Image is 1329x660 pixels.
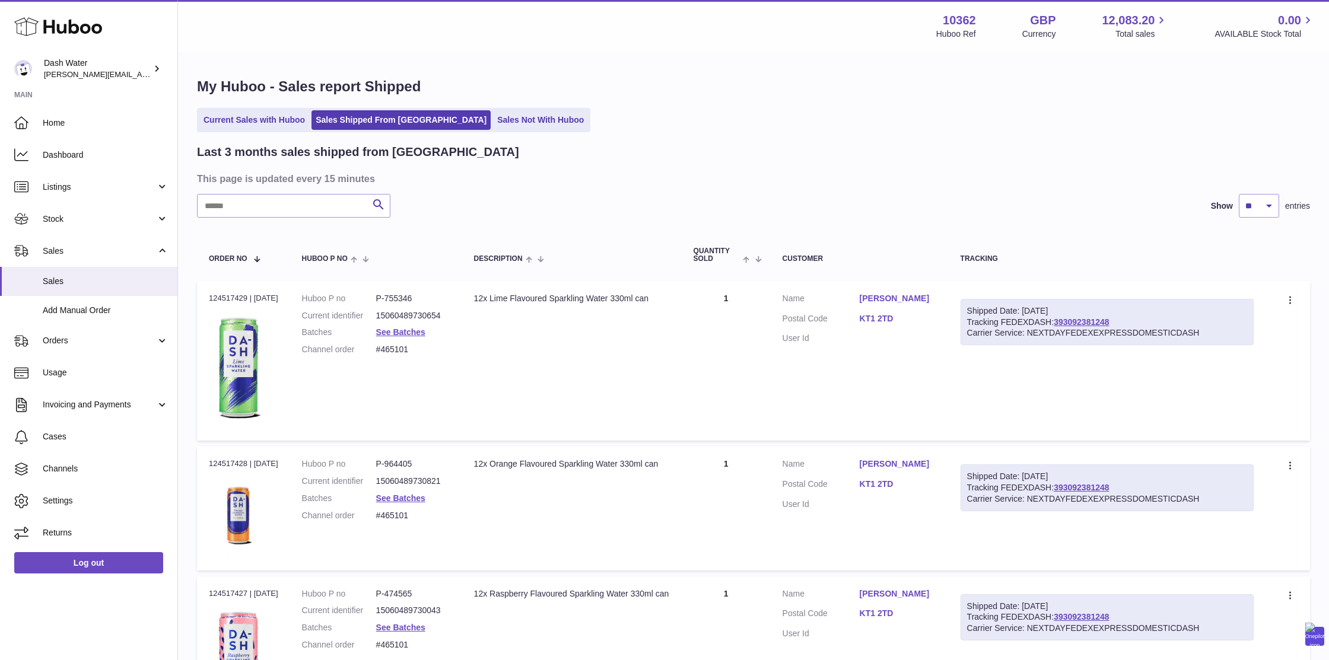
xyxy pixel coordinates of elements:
[1054,612,1109,621] a: 393092381248
[376,623,425,632] a: See Batches
[376,293,450,304] dd: P-755346
[1030,12,1055,28] strong: GBP
[694,247,740,263] span: Quantity Sold
[43,181,156,193] span: Listings
[209,307,268,426] img: 103621706197473.png
[1022,28,1056,40] div: Currency
[43,527,168,538] span: Returns
[376,344,450,355] dd: #465101
[860,293,937,304] a: [PERSON_NAME]
[783,333,860,344] dt: User Id
[860,479,937,490] a: KT1 2TD
[302,588,376,600] dt: Huboo P no
[302,344,376,355] dt: Channel order
[860,313,937,324] a: KT1 2TD
[302,476,376,487] dt: Current identifier
[302,327,376,338] dt: Batches
[493,110,588,130] a: Sales Not With Huboo
[376,510,450,521] dd: #465101
[967,305,1247,317] div: Shipped Date: [DATE]
[302,605,376,616] dt: Current identifier
[14,552,163,573] a: Log out
[209,473,268,556] img: 103621724231664.png
[44,69,238,79] span: [PERSON_NAME][EMAIL_ADDRESS][DOMAIN_NAME]
[376,327,425,337] a: See Batches
[967,327,1247,339] div: Carrier Service: NEXTDAYFEDEXEXPRESSDOMESTICDASH
[1054,483,1109,492] a: 393092381248
[199,110,309,130] a: Current Sales with Huboo
[783,313,860,327] dt: Postal Code
[1211,200,1233,212] label: Show
[1285,200,1310,212] span: entries
[43,149,168,161] span: Dashboard
[474,588,670,600] div: 12x Raspberry Flavoured Sparkling Water 330ml can
[783,479,860,493] dt: Postal Code
[376,639,450,651] dd: #465101
[209,293,278,304] div: 124517429 | [DATE]
[376,588,450,600] dd: P-474565
[1102,12,1155,28] span: 12,083.20
[961,299,1254,346] div: Tracking FEDEXDASH:
[43,335,156,346] span: Orders
[14,60,32,78] img: james@dash-water.com
[197,77,1310,96] h1: My Huboo - Sales report Shipped
[967,471,1247,482] div: Shipped Date: [DATE]
[209,458,278,469] div: 124517428 | [DATE]
[860,458,937,470] a: [PERSON_NAME]
[302,639,376,651] dt: Channel order
[1115,28,1168,40] span: Total sales
[302,458,376,470] dt: Huboo P no
[967,601,1247,612] div: Shipped Date: [DATE]
[209,588,278,599] div: 124517427 | [DATE]
[43,305,168,316] span: Add Manual Order
[783,293,860,307] dt: Name
[1102,12,1168,40] a: 12,083.20 Total sales
[860,588,937,600] a: [PERSON_NAME]
[1214,28,1315,40] span: AVAILABLE Stock Total
[209,255,247,263] span: Order No
[682,281,771,441] td: 1
[302,255,348,263] span: Huboo P no
[376,310,450,321] dd: 15060489730654
[302,310,376,321] dt: Current identifier
[860,608,937,619] a: KT1 2TD
[943,12,976,28] strong: 10362
[43,276,168,287] span: Sales
[302,493,376,504] dt: Batches
[682,447,771,570] td: 1
[302,622,376,633] dt: Batches
[43,117,168,129] span: Home
[197,172,1307,185] h3: This page is updated every 15 minutes
[474,293,670,304] div: 12x Lime Flavoured Sparkling Water 330ml can
[311,110,491,130] a: Sales Shipped From [GEOGRAPHIC_DATA]
[302,510,376,521] dt: Channel order
[1054,317,1109,327] a: 393092381248
[1278,12,1301,28] span: 0.00
[783,608,860,622] dt: Postal Code
[376,605,450,616] dd: 15060489730043
[1214,12,1315,40] a: 0.00 AVAILABLE Stock Total
[302,293,376,304] dt: Huboo P no
[44,58,151,80] div: Dash Water
[197,144,519,160] h2: Last 3 months sales shipped from [GEOGRAPHIC_DATA]
[474,458,670,470] div: 12x Orange Flavoured Sparkling Water 330ml can
[376,476,450,487] dd: 15060489730821
[783,255,937,263] div: Customer
[376,493,425,503] a: See Batches
[783,588,860,602] dt: Name
[961,255,1254,263] div: Tracking
[43,367,168,378] span: Usage
[43,431,168,442] span: Cases
[474,255,523,263] span: Description
[43,213,156,225] span: Stock
[43,495,168,506] span: Settings
[783,628,860,639] dt: User Id
[783,458,860,473] dt: Name
[961,464,1254,511] div: Tracking FEDEXDASH:
[43,463,168,474] span: Channels
[967,623,1247,634] div: Carrier Service: NEXTDAYFEDEXEXPRESSDOMESTICDASH
[43,399,156,410] span: Invoicing and Payments
[43,245,156,257] span: Sales
[967,493,1247,505] div: Carrier Service: NEXTDAYFEDEXEXPRESSDOMESTICDASH
[376,458,450,470] dd: P-964405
